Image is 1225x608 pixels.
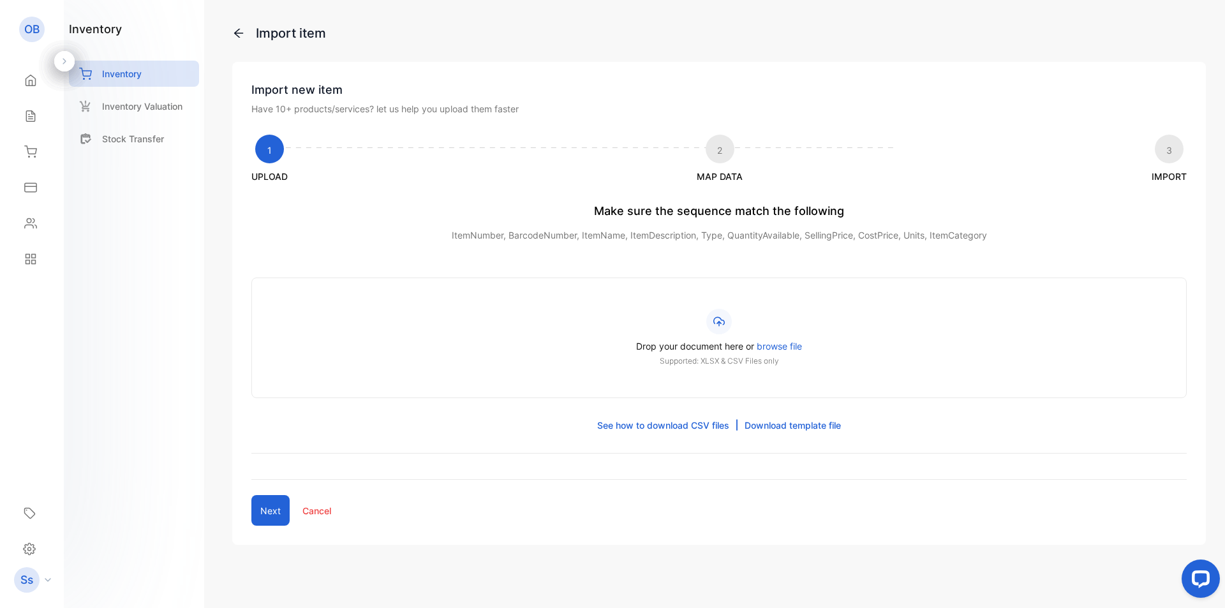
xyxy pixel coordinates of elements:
[251,228,1187,242] p: ItemNumber, BarcodeNumber, ItemName, ItemDescription, Type, QuantityAvailable, SellingPrice, Cost...
[1171,554,1225,608] iframe: LiveChat chat widget
[597,419,729,432] p: See how to download CSV files
[20,572,33,588] p: Ss
[302,504,331,517] p: Cancel
[1152,170,1187,183] span: IMPORT
[251,202,1187,219] p: Make sure the sequence match the following
[636,341,754,352] span: Drop your document here or
[1166,144,1172,157] button: 3
[267,144,272,157] button: 1
[102,100,182,113] p: Inventory Valuation
[717,144,722,157] button: 2
[283,355,1155,367] p: Supported: XLSX & CSV Files only
[69,61,199,87] a: Inventory
[757,341,802,352] span: browse file
[251,495,290,526] button: Next
[69,93,199,119] a: Inventory Valuation
[251,81,1187,98] p: Import new item
[69,20,122,38] h1: inventory
[745,419,841,432] a: Download template file
[251,170,288,183] span: UPLOAD
[102,132,164,145] p: Stock Transfer
[102,67,142,80] p: Inventory
[251,102,1187,115] p: Have 10+ products/services? let us help you upload them faster
[697,170,743,183] span: MAP DATA
[232,24,1206,43] p: Import item
[24,21,40,38] p: OB
[69,126,199,152] a: Stock Transfer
